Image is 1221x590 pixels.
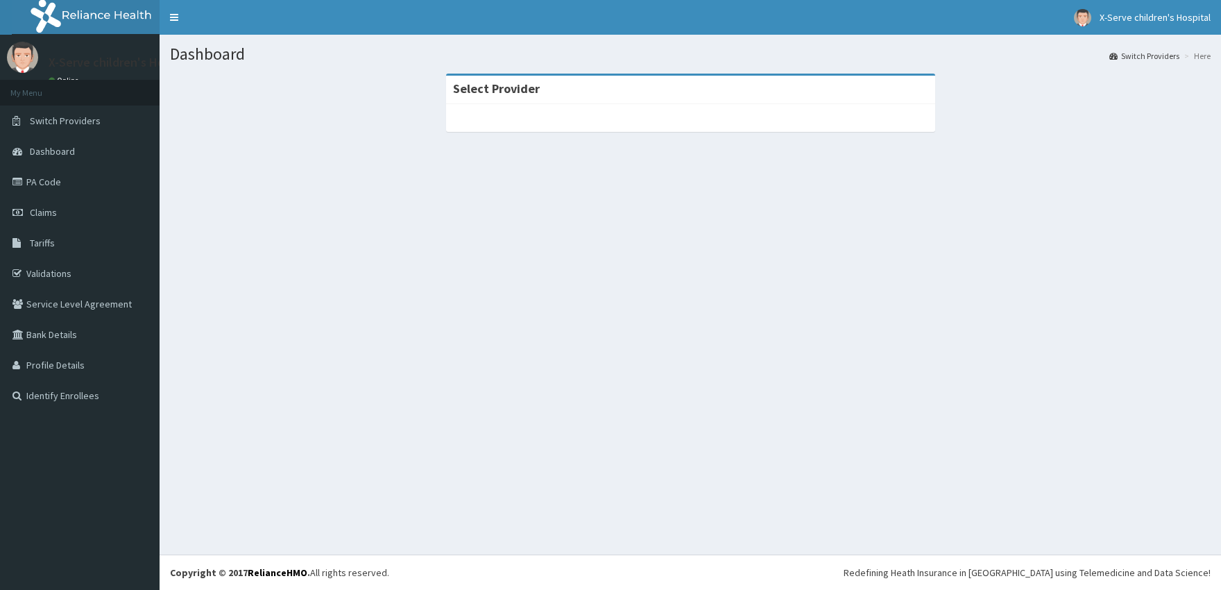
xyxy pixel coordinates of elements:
[30,237,55,249] span: Tariffs
[30,145,75,158] span: Dashboard
[170,566,310,579] strong: Copyright © 2017 .
[844,566,1211,580] div: Redefining Heath Insurance in [GEOGRAPHIC_DATA] using Telemedicine and Data Science!
[160,555,1221,590] footer: All rights reserved.
[170,45,1211,63] h1: Dashboard
[248,566,307,579] a: RelianceHMO
[1181,50,1211,62] li: Here
[30,206,57,219] span: Claims
[1100,11,1211,24] span: X-Serve children's Hospital
[49,56,195,69] p: X-Serve children's Hospital
[453,81,540,96] strong: Select Provider
[30,115,101,127] span: Switch Providers
[1074,9,1091,26] img: User Image
[7,42,38,73] img: User Image
[49,76,82,85] a: Online
[1109,50,1179,62] a: Switch Providers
